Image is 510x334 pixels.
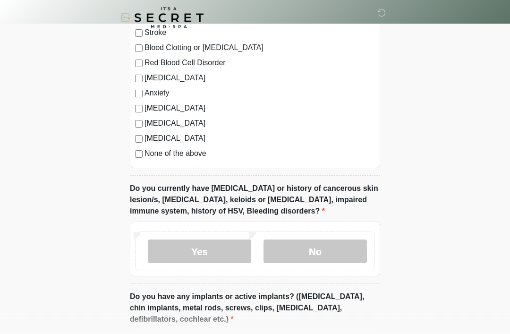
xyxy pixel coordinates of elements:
label: Blood Clotting or [MEDICAL_DATA] [144,43,375,54]
label: Yes [148,240,251,264]
label: No [263,240,367,264]
label: [MEDICAL_DATA] [144,133,375,145]
input: Red Blood Cell Disorder [135,60,143,68]
img: It's A Secret Med Spa Logo [120,7,204,28]
label: Red Blood Cell Disorder [144,58,375,69]
input: Blood Clotting or [MEDICAL_DATA] [135,45,143,52]
label: [MEDICAL_DATA] [144,118,375,129]
input: None of the above [135,151,143,158]
label: [MEDICAL_DATA] [144,73,375,84]
input: Anxiety [135,90,143,98]
input: [MEDICAL_DATA] [135,120,143,128]
input: [MEDICAL_DATA] [135,136,143,143]
label: [MEDICAL_DATA] [144,103,375,114]
label: Anxiety [144,88,375,99]
input: [MEDICAL_DATA] [135,105,143,113]
input: [MEDICAL_DATA] [135,75,143,83]
label: Do you have any implants or active implants? ([MEDICAL_DATA], chin implants, metal rods, screws, ... [130,291,380,325]
label: None of the above [144,148,375,160]
label: Do you currently have [MEDICAL_DATA] or history of cancerous skin lesion/s, [MEDICAL_DATA], keloi... [130,183,380,217]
